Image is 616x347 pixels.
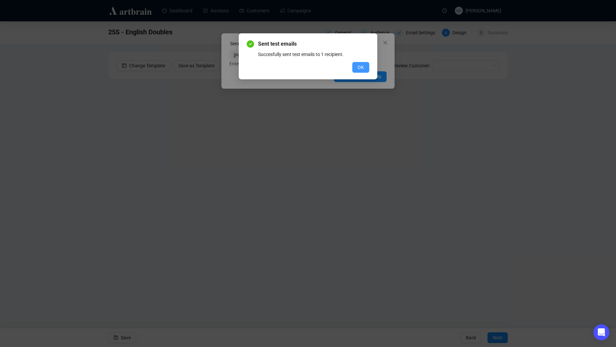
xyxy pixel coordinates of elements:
span: check-circle [247,40,254,48]
span: Sent test emails [258,40,369,48]
span: OK [358,64,364,71]
div: Open Intercom Messenger [593,324,609,340]
div: Succesfully sent test emails to 1 recipient. [258,51,369,58]
button: OK [352,62,369,73]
